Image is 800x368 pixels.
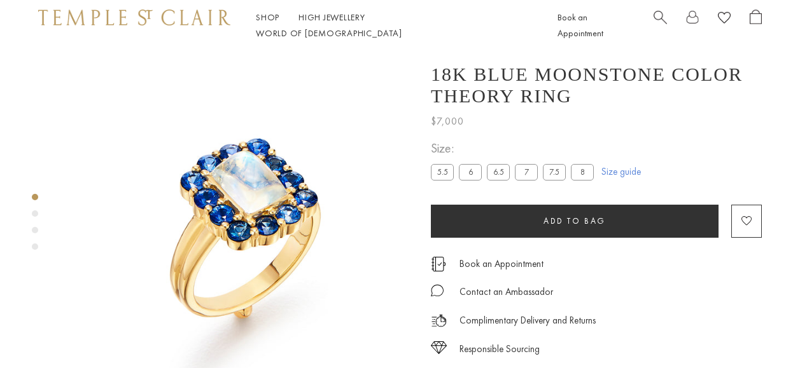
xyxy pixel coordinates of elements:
[718,10,731,29] a: View Wishlist
[571,164,594,180] label: 8
[459,164,482,180] label: 6
[460,257,544,271] a: Book an Appointment
[431,164,454,180] label: 5.5
[38,10,230,25] img: Temple St. Clair
[256,27,402,39] a: World of [DEMOGRAPHIC_DATA]World of [DEMOGRAPHIC_DATA]
[736,308,787,355] iframe: Gorgias live chat messenger
[431,257,446,271] img: icon_appointment.svg
[654,10,667,41] a: Search
[543,164,566,180] label: 7.5
[487,164,510,180] label: 6.5
[515,164,538,180] label: 7
[256,11,279,23] a: ShopShop
[431,205,719,238] button: Add to bag
[544,215,606,226] span: Add to bag
[298,11,365,23] a: High JewelleryHigh Jewellery
[431,313,447,329] img: icon_delivery.svg
[558,11,603,39] a: Book an Appointment
[32,191,38,260] div: Product gallery navigation
[460,313,596,329] p: Complimentary Delivery and Returns
[256,10,529,41] nav: Main navigation
[460,284,553,300] div: Contact an Ambassador
[431,113,464,130] span: $7,000
[601,165,641,178] a: Size guide
[431,64,762,107] h1: 18K Blue Moonstone Color Theory Ring
[431,284,444,297] img: MessageIcon-01_2.svg
[431,138,599,159] span: Size:
[750,10,762,41] a: Open Shopping Bag
[460,341,540,357] div: Responsible Sourcing
[431,341,447,354] img: icon_sourcing.svg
